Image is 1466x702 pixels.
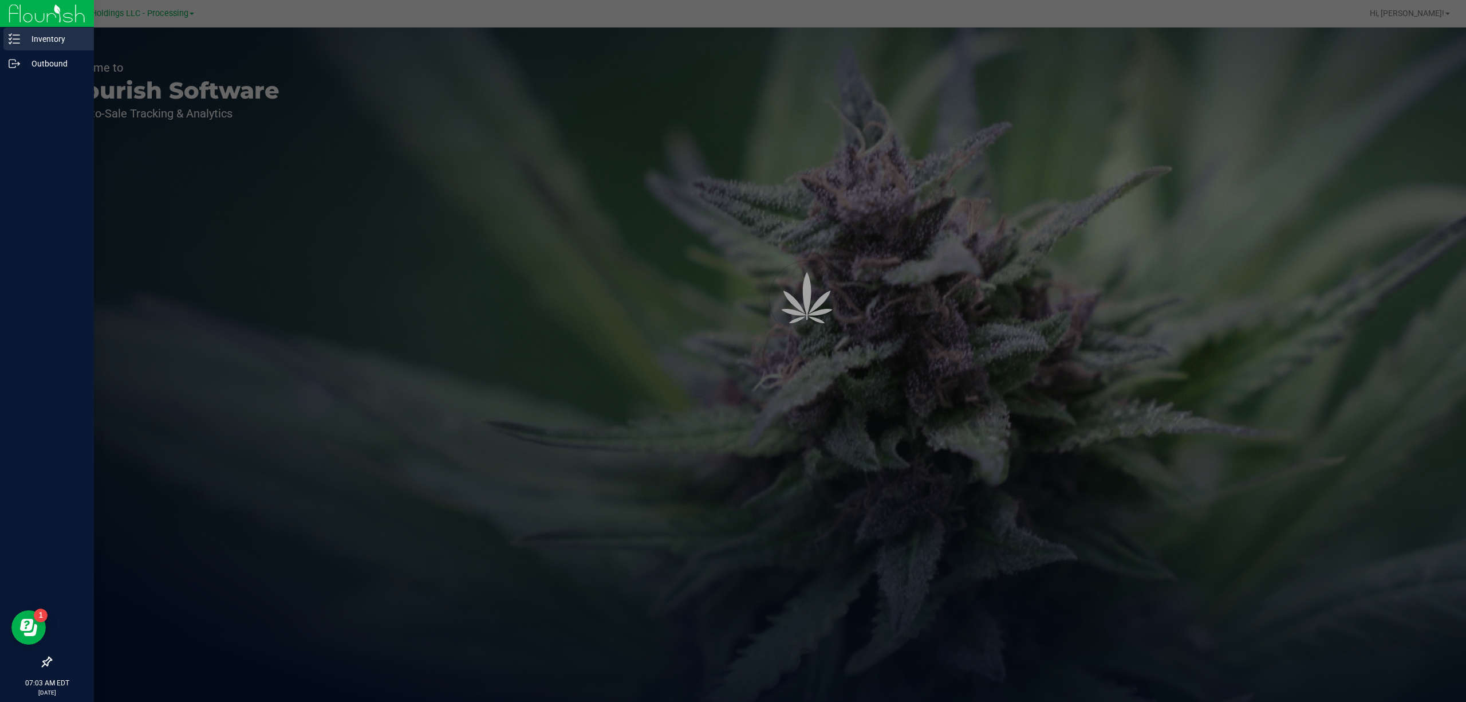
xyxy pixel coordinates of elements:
iframe: Resource center [11,610,46,645]
inline-svg: Inventory [9,33,20,45]
p: Inventory [20,32,89,46]
p: [DATE] [5,688,89,697]
p: Outbound [20,57,89,70]
p: 07:03 AM EDT [5,678,89,688]
iframe: Resource center unread badge [34,609,48,622]
inline-svg: Outbound [9,58,20,69]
